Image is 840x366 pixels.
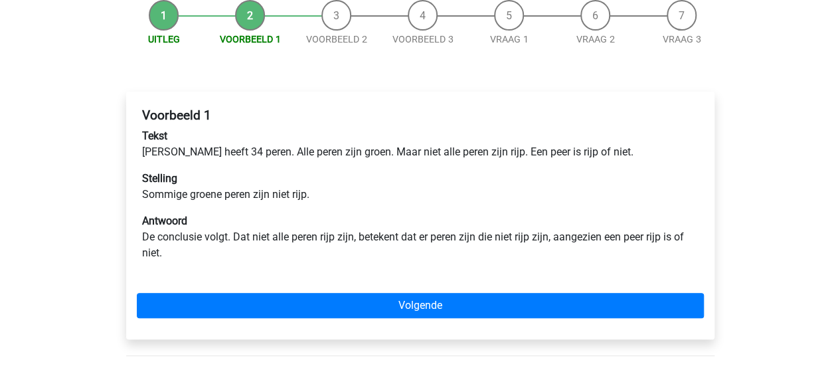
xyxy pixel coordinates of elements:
[148,34,180,45] a: Uitleg
[142,215,187,227] b: Antwoord
[576,34,615,45] a: Vraag 2
[663,34,701,45] a: Vraag 3
[142,108,211,123] b: Voorbeeld 1
[142,171,699,203] p: Sommige groene peren zijn niet rijp.
[142,172,177,185] b: Stelling
[137,293,704,318] a: Volgende
[392,34,454,45] a: Voorbeeld 3
[142,128,699,160] p: [PERSON_NAME] heeft 34 peren. Alle peren zijn groen. Maar niet alle peren zijn rijp. Een peer is ...
[142,213,699,261] p: De conclusie volgt. Dat niet alle peren rijp zijn, betekent dat er peren zijn die niet rijp zijn,...
[306,34,367,45] a: Voorbeeld 2
[142,130,167,142] b: Tekst
[220,34,281,45] a: Voorbeeld 1
[490,34,529,45] a: Vraag 1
